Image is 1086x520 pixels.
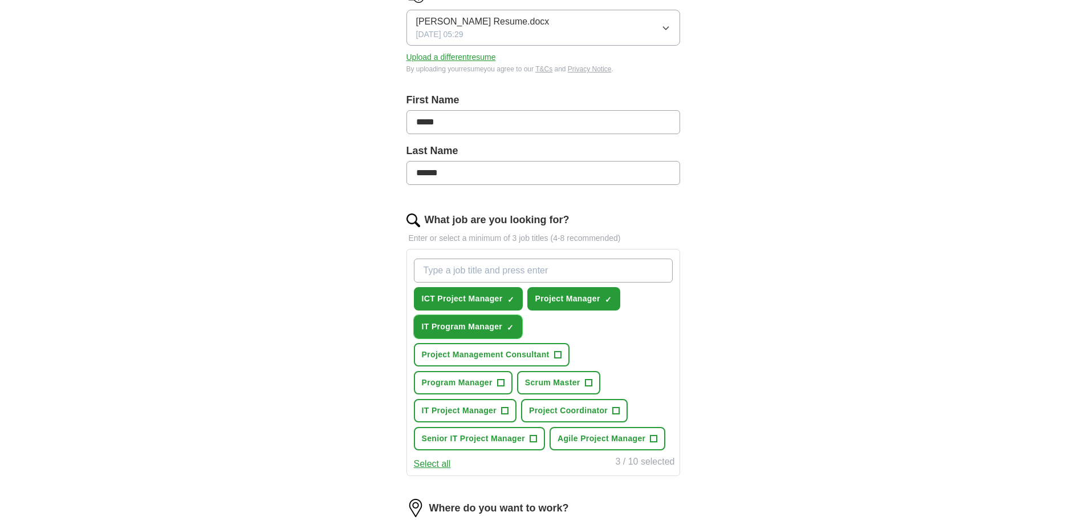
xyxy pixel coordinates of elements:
[558,433,645,445] span: Agile Project Manager
[507,295,514,304] span: ✓
[416,15,550,29] span: [PERSON_NAME] Resume.docx
[406,64,680,74] div: By uploading your resume you agree to our and .
[521,399,628,422] button: Project Coordinator
[414,427,545,450] button: Senior IT Project Manager
[416,29,463,41] span: [DATE] 05:29
[568,65,612,73] a: Privacy Notice
[535,293,600,305] span: Project Manager
[429,501,569,516] label: Where do you want to work?
[406,51,496,63] button: Upload a differentresume
[422,433,525,445] span: Senior IT Project Manager
[422,321,503,333] span: IT Program Manager
[414,457,451,471] button: Select all
[414,315,523,338] button: IT Program Manager✓
[414,343,570,366] button: Project Management Consultant
[414,287,523,311] button: ICT Project Manager✓
[525,377,580,389] span: Scrum Master
[550,427,665,450] button: Agile Project Manager
[406,213,420,227] img: search.png
[425,212,570,228] label: What job are you looking for?
[406,143,680,159] label: Last Name
[414,371,513,394] button: Program Manager
[605,295,612,304] span: ✓
[422,377,493,389] span: Program Manager
[535,65,552,73] a: T&Cs
[406,232,680,244] p: Enter or select a minimum of 3 job titles (4-8 recommended)
[422,349,550,361] span: Project Management Consultant
[406,10,680,46] button: [PERSON_NAME] Resume.docx[DATE] 05:29
[406,92,680,108] label: First Name
[414,399,517,422] button: IT Project Manager
[517,371,600,394] button: Scrum Master
[527,287,620,311] button: Project Manager✓
[507,323,514,332] span: ✓
[422,405,497,417] span: IT Project Manager
[414,259,673,283] input: Type a job title and press enter
[615,455,674,471] div: 3 / 10 selected
[422,293,503,305] span: ICT Project Manager
[529,405,608,417] span: Project Coordinator
[406,499,425,517] img: location.png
